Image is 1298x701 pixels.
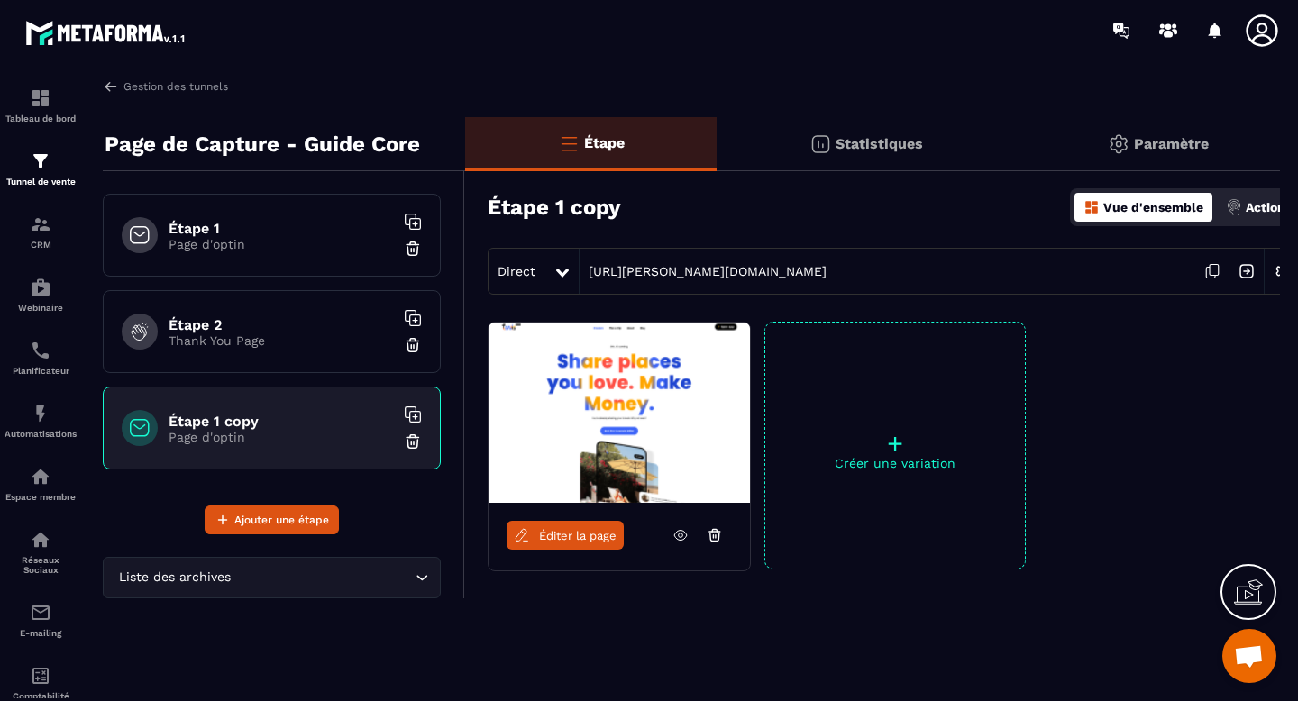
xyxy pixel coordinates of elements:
[169,220,394,237] h6: Étape 1
[30,340,51,361] img: scheduler
[836,135,923,152] p: Statistiques
[30,87,51,109] img: formation
[5,452,77,515] a: automationsautomationsEspace membre
[5,389,77,452] a: automationsautomationsAutomatisations
[1134,135,1209,152] p: Paramètre
[5,691,77,701] p: Comptabilité
[488,195,621,220] h3: Étape 1 copy
[234,568,411,587] input: Search for option
[5,628,77,638] p: E-mailing
[498,264,535,278] span: Direct
[5,429,77,439] p: Automatisations
[404,432,422,451] img: trash
[5,114,77,123] p: Tableau de bord
[169,430,394,444] p: Page d'optin
[5,137,77,200] a: formationformationTunnel de vente
[809,133,831,155] img: stats.20deebd0.svg
[1108,133,1129,155] img: setting-gr.5f69749f.svg
[30,214,51,235] img: formation
[5,240,77,250] p: CRM
[103,78,228,95] a: Gestion des tunnels
[489,323,750,503] img: image
[5,555,77,575] p: Réseaux Sociaux
[103,557,441,598] div: Search for option
[30,665,51,687] img: accountant
[5,303,77,313] p: Webinaire
[169,333,394,348] p: Thank You Page
[5,74,77,137] a: formationformationTableau de bord
[5,200,77,263] a: formationformationCRM
[5,177,77,187] p: Tunnel de vente
[1103,200,1203,214] p: Vue d'ensemble
[5,366,77,376] p: Planificateur
[169,237,394,251] p: Page d'optin
[30,529,51,551] img: social-network
[404,336,422,354] img: trash
[1222,629,1276,683] a: Ouvrir le chat
[5,263,77,326] a: automationsautomationsWebinaire
[5,492,77,502] p: Espace membre
[30,277,51,298] img: automations
[169,316,394,333] h6: Étape 2
[30,602,51,624] img: email
[1083,199,1100,215] img: dashboard-orange.40269519.svg
[30,403,51,424] img: automations
[5,588,77,651] a: emailemailE-mailing
[1229,254,1264,288] img: arrow-next.bcc2205e.svg
[584,134,625,151] p: Étape
[558,132,580,154] img: bars-o.4a397970.svg
[539,529,617,542] span: Éditer la page
[169,413,394,430] h6: Étape 1 copy
[103,78,119,95] img: arrow
[1226,199,1242,215] img: actions.d6e523a2.png
[105,126,420,162] p: Page de Capture - Guide Core
[25,16,187,49] img: logo
[234,511,329,529] span: Ajouter une étape
[114,568,234,587] span: Liste des archives
[404,240,422,258] img: trash
[5,515,77,588] a: social-networksocial-networkRéseaux Sociaux
[205,505,339,534] button: Ajouter une étape
[1246,200,1292,214] p: Actions
[580,264,827,278] a: [URL][PERSON_NAME][DOMAIN_NAME]
[30,150,51,172] img: formation
[765,456,1025,470] p: Créer une variation
[765,431,1025,456] p: +
[5,326,77,389] a: schedulerschedulerPlanificateur
[507,521,624,550] a: Éditer la page
[30,466,51,487] img: automations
